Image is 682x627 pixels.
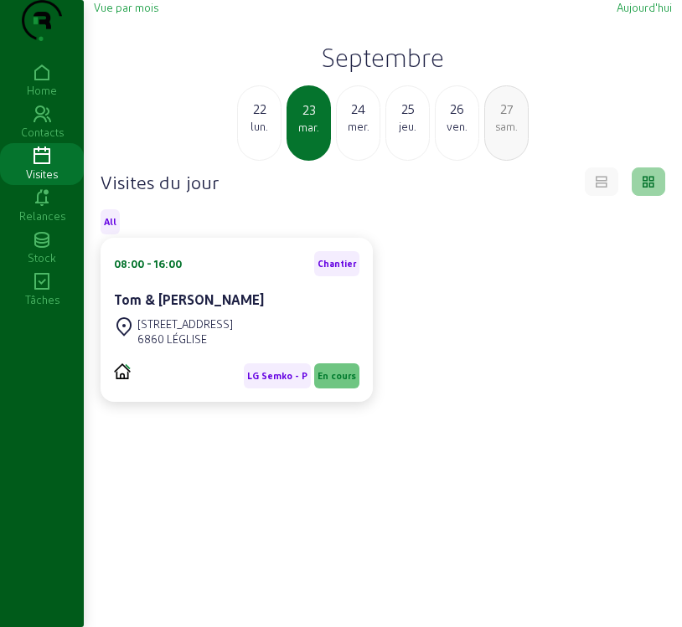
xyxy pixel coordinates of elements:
[114,363,131,379] img: PVELEC
[617,1,672,13] span: Aujourd'hui
[288,120,329,135] div: mar.
[318,370,356,382] span: En cours
[386,119,429,134] div: jeu.
[485,99,528,119] div: 27
[485,119,528,134] div: sam.
[337,99,380,119] div: 24
[114,256,182,271] div: 08:00 - 16:00
[114,291,264,307] cam-card-title: Tom & [PERSON_NAME]
[238,99,281,119] div: 22
[318,258,356,270] span: Chantier
[238,119,281,134] div: lun.
[94,42,672,72] h2: Septembre
[337,119,380,134] div: mer.
[137,316,233,331] div: [STREET_ADDRESS]
[101,170,219,193] h4: Visites du jour
[137,331,233,347] div: 6860 LÉGLISE
[104,216,116,228] span: All
[94,1,158,13] span: Vue par mois
[288,100,329,120] div: 23
[436,119,478,134] div: ven.
[247,370,307,382] span: LG Semko - P
[436,99,478,119] div: 26
[386,99,429,119] div: 25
